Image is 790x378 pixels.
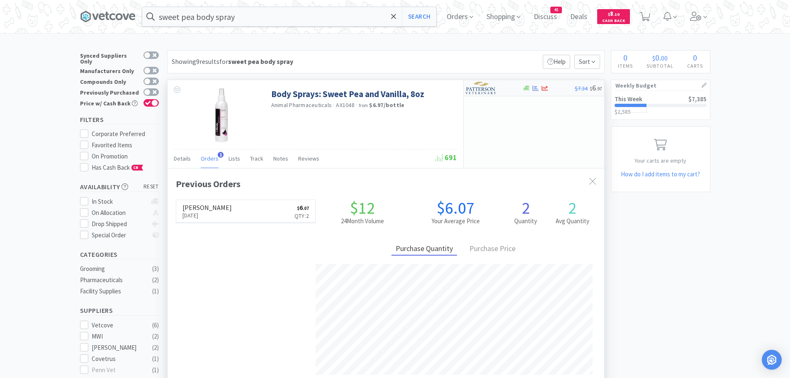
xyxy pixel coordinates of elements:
div: Previously Purchased [80,88,139,95]
h1: Weekly Budget [615,80,706,91]
span: Lists [228,155,240,162]
span: · [333,101,335,109]
span: Cash Back [602,19,625,24]
span: . 07 [303,205,309,211]
div: . [640,54,681,62]
h1: 2 [549,200,596,216]
span: $7,385 [688,95,707,103]
h4: Subtotal [640,62,681,70]
span: 0 [655,52,659,63]
a: This Week$7,385$2,585 [611,91,710,119]
h2: Avg Quantity [549,216,596,226]
span: $ [608,12,610,17]
span: from [359,102,368,108]
div: ( 1 ) [152,365,159,375]
a: [PERSON_NAME][DATE]$6.07Qty:2 [176,200,316,223]
span: Sort [574,55,600,69]
span: 00 [661,54,668,62]
div: ( 1 ) [152,286,159,296]
span: 6 [297,203,309,212]
h2: 24 Month Volume [316,216,409,226]
div: ( 2 ) [152,332,159,341]
div: [PERSON_NAME] [92,343,143,353]
h1: $12 [316,200,409,216]
a: $8.10Cash Back [597,5,630,28]
span: 0 [693,52,697,63]
div: ( 2 ) [152,343,159,353]
span: 8 [608,10,620,17]
div: Favorited Items [92,140,159,150]
h5: Availability [80,182,159,192]
div: ( 1 ) [152,354,159,364]
span: Notes [273,155,288,162]
div: Facility Supplies [80,286,147,296]
div: Pharmaceuticals [80,275,147,285]
div: Covetrus [92,354,143,364]
div: Purchase Price [465,243,520,256]
span: Details [174,155,191,162]
div: Special Order [92,230,147,240]
span: for [219,57,293,66]
span: 0 [623,52,627,63]
p: Help [543,55,570,69]
span: Reviews [298,155,319,162]
span: · [356,101,357,109]
span: 691 [435,153,457,162]
h2: This Week [615,96,642,102]
a: Animal Pharmaceuticals [271,101,332,109]
div: Synced Suppliers Only [80,51,139,64]
a: Body Sprays: Sweet Pea and Vanilla, 8oz [271,88,424,100]
div: Compounds Only [80,78,139,85]
strong: $6.97 / bottle [369,101,404,109]
span: $ [652,54,655,62]
div: Drop Shipped [92,219,147,229]
span: CB [132,165,140,170]
h4: Carts [681,62,710,70]
span: $7.34 [575,85,588,92]
img: f5e969b455434c6296c6d81ef179fa71_3.png [466,82,497,94]
h4: Items [611,62,640,70]
div: Vetcove [92,320,143,330]
span: 1 [218,152,224,158]
div: Corporate Preferred [92,129,159,139]
div: Purchase Quantity [391,243,457,256]
div: Penn Vet [92,365,143,375]
a: Discuss45 [530,13,560,21]
img: 142b5dbff1fb4b11ba867b26a34ddc14_489338.jpeg [194,88,248,142]
div: Open Intercom Messenger [762,350,782,370]
p: Qty: 2 [294,211,309,220]
span: . 97 [596,85,602,92]
span: AX1048 [336,101,355,109]
span: reset [143,183,159,191]
div: On Promotion [92,151,159,161]
span: Orders [201,155,219,162]
div: ( 3 ) [152,264,159,274]
div: On Allocation [92,208,147,218]
h5: Filters [80,115,159,124]
span: $2,585 [615,108,631,115]
p: Your carts are empty [611,156,710,165]
div: In Stock [92,197,147,207]
strong: sweet pea body spray [228,57,293,66]
span: $ [297,205,299,211]
a: Deals [567,13,591,21]
input: Search by item, sku, manufacturer, ingredient, size... [142,7,436,26]
span: Track [250,155,263,162]
div: MWI [92,332,143,341]
h1: $6.07 [409,200,502,216]
p: [DATE] [182,211,232,220]
h2: Your Average Price [409,216,502,226]
div: Price w/ Cash Back [80,99,139,106]
div: Manufacturers Only [80,67,139,74]
div: Previous Orders [176,177,596,191]
span: Has Cash Back [92,163,143,171]
h5: Suppliers [80,306,159,315]
h1: 2 [502,200,549,216]
span: 45 [551,7,562,13]
span: $ [590,85,592,92]
h5: How do I add items to my cart? [611,169,710,179]
div: ( 2 ) [152,275,159,285]
h2: Quantity [502,216,549,226]
div: Showing 9 results [172,56,293,67]
button: Search [402,7,436,26]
